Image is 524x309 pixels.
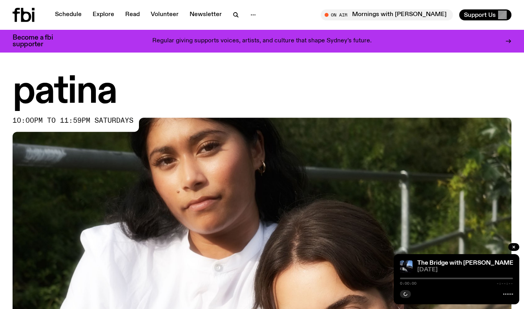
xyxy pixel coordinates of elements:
[400,260,413,273] img: People climb Sydney's Harbour Bridge
[417,260,515,266] a: The Bridge with [PERSON_NAME]
[13,35,63,48] h3: Become a fbi supporter
[497,282,513,285] span: -:--:--
[417,267,513,273] span: [DATE]
[13,75,511,110] h1: patina
[400,282,416,285] span: 0:00:00
[185,9,226,20] a: Newsletter
[464,11,496,18] span: Support Us
[88,9,119,20] a: Explore
[152,38,372,45] p: Regular giving supports voices, artists, and culture that shape Sydney’s future.
[121,9,144,20] a: Read
[146,9,183,20] a: Volunteer
[321,9,453,20] button: On AirMornings with [PERSON_NAME]
[459,9,511,20] button: Support Us
[50,9,86,20] a: Schedule
[13,118,133,124] span: 10:00pm to 11:59pm saturdays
